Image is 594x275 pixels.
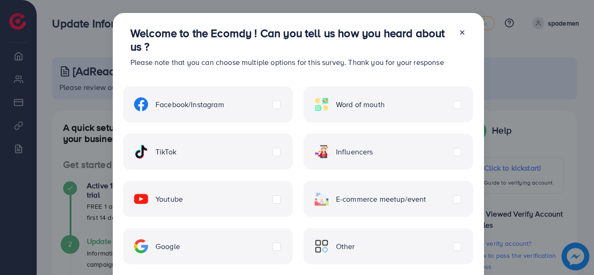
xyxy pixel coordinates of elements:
[315,192,329,206] img: ic-ecommerce.d1fa3848.svg
[336,99,385,110] span: Word of mouth
[336,147,373,157] span: Influencers
[315,145,329,159] img: ic-influencers.a620ad43.svg
[155,99,224,110] span: Facebook/Instagram
[155,147,176,157] span: TikTok
[130,26,451,53] h3: Welcome to the Ecomdy ! Can you tell us how you heard about us ?
[134,97,148,111] img: ic-facebook.134605ef.svg
[134,239,148,253] img: ic-google.5bdd9b68.svg
[134,145,148,159] img: ic-tiktok.4b20a09a.svg
[315,239,329,253] img: ic-other.99c3e012.svg
[155,241,180,252] span: Google
[336,194,426,205] span: E-commerce meetup/event
[155,194,183,205] span: Youtube
[134,192,148,206] img: ic-youtube.715a0ca2.svg
[315,97,329,111] img: ic-word-of-mouth.a439123d.svg
[130,57,451,68] p: Please note that you can choose multiple options for this survey. Thank you for your response
[336,241,355,252] span: Other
